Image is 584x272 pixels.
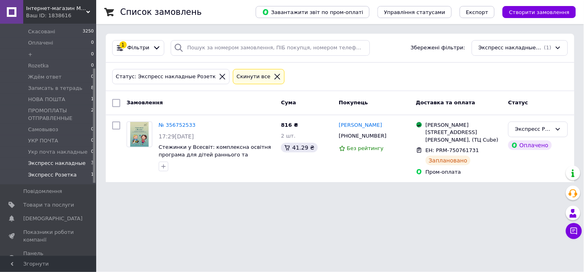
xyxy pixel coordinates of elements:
[566,223,582,239] button: Чат з покупцем
[28,39,53,47] span: Оплачені
[119,41,127,49] div: 1
[544,45,552,51] span: (1)
[28,148,87,156] span: Укр почта накладные
[28,51,32,58] span: +
[28,107,91,122] span: ПРОМОПЛАТЫ ОТПРАВЛЕННЫЕ
[426,168,502,176] div: Пром-оплата
[281,133,295,139] span: 2 шт.
[91,73,94,81] span: 0
[127,44,150,52] span: Фільтри
[426,122,502,129] div: [PERSON_NAME]
[91,160,94,167] span: 3
[28,62,49,69] span: Rozetka
[26,12,96,19] div: Ваш ID: 1838616
[91,126,94,133] span: 0
[28,171,77,179] span: Экспресс Розетка
[171,40,370,56] input: Пошук за номером замовлення, ПІБ покупця, номером телефону, Email, номером накладної
[91,51,94,58] span: 0
[426,129,502,143] div: [STREET_ADDRESS][PERSON_NAME], (ТЦ Cube)
[515,125,552,134] div: Экспресс Розетка
[23,250,74,264] span: Панель управління
[23,201,74,209] span: Товари та послуги
[416,99,475,106] span: Доставка та оплата
[83,28,94,35] span: 3250
[91,107,94,122] span: 2
[28,73,62,81] span: Ждём ответ
[281,122,298,128] span: 816 ₴
[159,144,271,165] a: Стежинки у Всесвіт: комплексна освітня програма для дітей раннього та передшкільного віку
[262,8,363,16] span: Завантажити звіт по пром-оплаті
[91,171,94,179] span: 1
[347,145,384,151] span: Без рейтингу
[91,96,94,103] span: 1
[411,44,465,52] span: Збережені фільтри:
[281,99,296,106] span: Cума
[91,39,94,47] span: 0
[28,96,65,103] span: НОВА ПОШТА
[384,9,445,15] span: Управління статусами
[28,28,55,35] span: Скасовані
[508,99,528,106] span: Статус
[23,215,83,222] span: [DEMOGRAPHIC_DATA]
[503,6,576,18] button: Створити замовлення
[339,133,387,139] span: [PHONE_NUMBER]
[28,85,83,92] span: Записать в тетрадь
[91,137,94,144] span: 0
[127,99,163,106] span: Замовлення
[23,229,74,243] span: Показники роботи компанії
[339,122,382,129] a: [PERSON_NAME]
[91,62,94,69] span: 0
[159,122,196,128] a: № 356752533
[495,9,576,15] a: Створити замовлення
[91,85,94,92] span: 8
[466,9,489,15] span: Експорт
[426,147,479,153] span: ЕН: PRM-750761731
[426,156,471,165] div: Заплановано
[256,6,370,18] button: Завантажити звіт по пром-оплаті
[378,6,452,18] button: Управління статусами
[28,126,58,133] span: Самовывоз
[159,133,194,140] span: 17:29[DATE]
[130,122,148,147] img: Фото товару
[281,143,317,152] div: 41.29 ₴
[26,5,86,12] span: Інтернет-магазин MegaBook
[28,137,58,144] span: УКР ПОЧТА
[339,99,368,106] span: Покупець
[91,148,94,156] span: 0
[120,7,202,17] h1: Список замовлень
[479,44,543,52] span: Экспресс накладные Розетк
[28,160,86,167] span: Экспресс накладные
[114,73,217,81] div: Статус: Экспресс накладные Розетк
[23,188,62,195] span: Повідомлення
[127,122,152,147] a: Фото товару
[235,73,272,81] div: Cкинути все
[508,140,552,150] div: Оплачено
[509,9,570,15] span: Створити замовлення
[460,6,495,18] button: Експорт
